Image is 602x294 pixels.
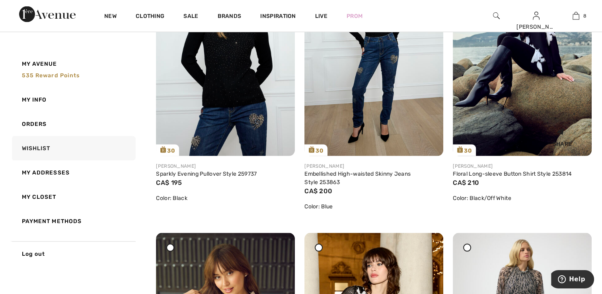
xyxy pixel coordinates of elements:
div: [PERSON_NAME] [453,163,592,170]
img: search the website [493,11,500,21]
div: Share [538,122,586,150]
a: Brands [218,13,242,21]
div: Color: Black [156,194,295,202]
a: Floral Long-sleeve Button Shirt Style 253814 [453,171,572,177]
span: My Avenue [22,60,57,68]
a: Sign In [533,12,540,20]
span: 535 Reward points [22,72,80,79]
span: CA$ 200 [304,187,332,195]
a: Orders [10,112,136,136]
a: New [104,13,117,21]
a: Wishlist [10,136,136,161]
a: Live [315,12,327,20]
span: CA$ 210 [453,179,479,186]
iframe: Opens a widget where you can find more information [551,270,594,290]
a: Sale [183,13,198,21]
span: Inspiration [260,13,296,21]
div: [PERSON_NAME] [156,163,295,170]
a: Prom [347,12,362,20]
a: Log out [10,241,136,266]
div: Color: Blue [304,202,443,211]
a: Sparkly Evening Pullover Style 259737 [156,171,257,177]
a: My Closet [10,185,136,209]
a: Clothing [136,13,164,21]
div: Color: Black/Off White [453,194,592,202]
img: My Bag [573,11,579,21]
a: Embellished High-waisted Skinny Jeans Style 253863 [304,171,411,186]
span: 8 [583,12,586,20]
div: [PERSON_NAME] [304,163,443,170]
a: My Info [10,88,136,112]
span: CA$ 195 [156,179,182,186]
div: [PERSON_NAME] [516,23,555,31]
a: My Addresses [10,161,136,185]
img: 1ère Avenue [19,6,76,22]
a: 8 [556,11,595,21]
img: My Info [533,11,540,21]
a: Payment Methods [10,209,136,233]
